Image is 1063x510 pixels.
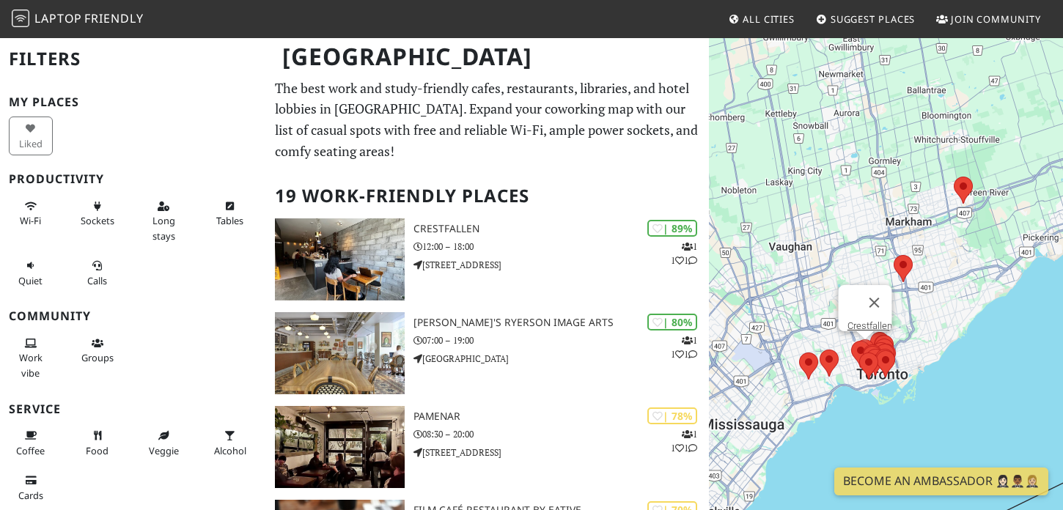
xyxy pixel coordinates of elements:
p: 1 1 1 [671,240,697,267]
h3: Service [9,402,257,416]
button: Tables [208,194,252,233]
span: All Cities [743,12,795,26]
p: [STREET_ADDRESS] [413,258,709,272]
span: Long stays [152,214,175,242]
a: LaptopFriendly LaptopFriendly [12,7,144,32]
button: Quiet [9,254,53,292]
h3: Pamenar [413,410,709,423]
a: Balzac's Ryerson Image Arts | 80% 111 [PERSON_NAME]'s Ryerson Image Arts 07:00 – 19:00 [GEOGRAPHI... [266,312,709,394]
div: | 89% [647,220,697,237]
span: Group tables [81,351,114,364]
button: Coffee [9,424,53,462]
button: Wi-Fi [9,194,53,233]
button: Cards [9,468,53,507]
span: Alcohol [214,444,246,457]
h3: Community [9,309,257,323]
button: Calls [76,254,119,292]
h3: Productivity [9,172,257,186]
a: Pamenar | 78% 111 Pamenar 08:30 – 20:00 [STREET_ADDRESS] [266,406,709,488]
p: [GEOGRAPHIC_DATA] [413,352,709,366]
span: Power sockets [81,214,114,227]
p: 12:00 – 18:00 [413,240,709,254]
p: 1 1 1 [671,427,697,455]
a: Crestfallen [847,320,892,331]
div: | 78% [647,407,697,424]
p: 08:30 – 20:00 [413,427,709,441]
button: Alcohol [208,424,252,462]
h3: My Places [9,95,257,109]
h3: [PERSON_NAME]'s Ryerson Image Arts [413,317,709,329]
img: LaptopFriendly [12,10,29,27]
button: Veggie [141,424,185,462]
a: Suggest Places [810,6,922,32]
button: Long stays [141,194,185,248]
span: Stable Wi-Fi [20,214,41,227]
span: Veggie [149,444,179,457]
button: Food [76,424,119,462]
button: Close [857,285,892,320]
button: Groups [76,331,119,370]
img: Pamenar [275,406,405,488]
span: Laptop [34,10,82,26]
p: The best work and study-friendly cafes, restaurants, libraries, and hotel lobbies in [GEOGRAPHIC_... [275,78,700,162]
h3: Crestfallen [413,223,709,235]
a: All Cities [722,6,801,32]
h1: [GEOGRAPHIC_DATA] [271,37,706,77]
span: Coffee [16,444,45,457]
span: Work-friendly tables [216,214,243,227]
span: Friendly [84,10,143,26]
button: Work vibe [9,331,53,385]
img: Crestfallen [275,218,405,300]
button: Sockets [76,194,119,233]
a: Crestfallen | 89% 111 Crestfallen 12:00 – 18:00 [STREET_ADDRESS] [266,218,709,300]
span: Suggest Places [831,12,916,26]
span: Food [86,444,108,457]
span: Video/audio calls [87,274,107,287]
a: Become an Ambassador 🤵🏻‍♀️🤵🏾‍♂️🤵🏼‍♀️ [834,467,1048,495]
div: | 80% [647,314,697,330]
p: 07:00 – 19:00 [413,333,709,347]
h2: Filters [9,37,257,81]
img: Balzac's Ryerson Image Arts [275,312,405,394]
a: Join Community [930,6,1047,32]
span: Credit cards [18,489,43,502]
span: Quiet [18,274,43,287]
p: 1 1 1 [671,333,697,361]
span: Join Community [951,12,1041,26]
h2: 19 Work-Friendly Places [275,174,700,218]
span: People working [19,351,43,379]
p: [STREET_ADDRESS] [413,446,709,459]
